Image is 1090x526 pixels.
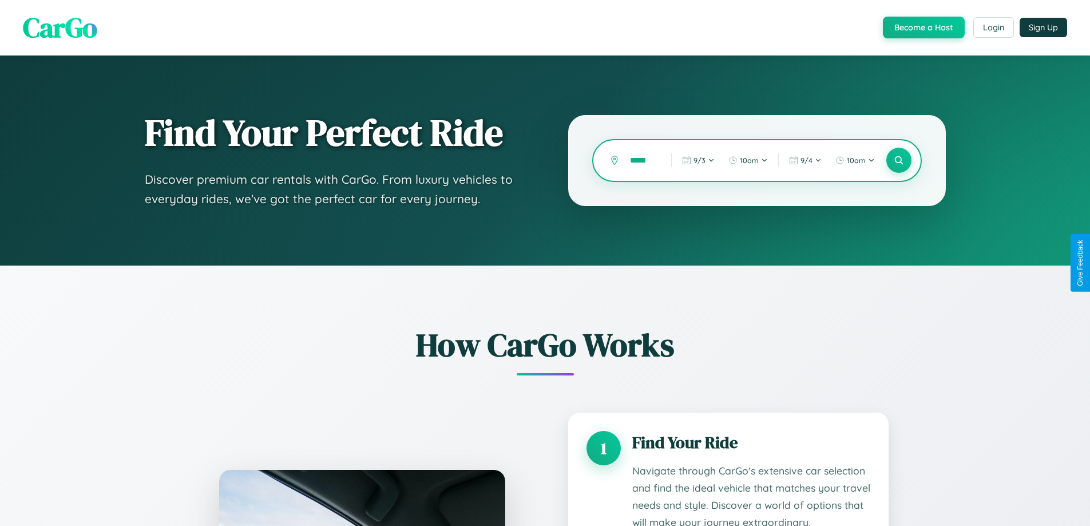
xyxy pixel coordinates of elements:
span: 9 / 4 [800,156,812,165]
span: CarGo [23,9,97,46]
button: Become a Host [883,17,965,38]
button: Login [973,17,1014,38]
button: 10am [723,151,774,169]
span: 10am [740,156,759,165]
h1: Find Your Perfect Ride [145,113,522,153]
button: 9/3 [676,151,720,169]
span: 10am [847,156,866,165]
button: 10am [830,151,881,169]
button: Sign Up [1020,18,1067,37]
p: Discover premium car rentals with CarGo. From luxury vehicles to everyday rides, we've got the pe... [145,170,522,208]
button: 9/4 [783,151,827,169]
div: 1 [586,431,621,465]
h3: Find Your Ride [632,431,870,454]
span: 9 / 3 [693,156,705,165]
div: Give Feedback [1076,240,1084,286]
h2: How CarGo Works [202,323,889,367]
